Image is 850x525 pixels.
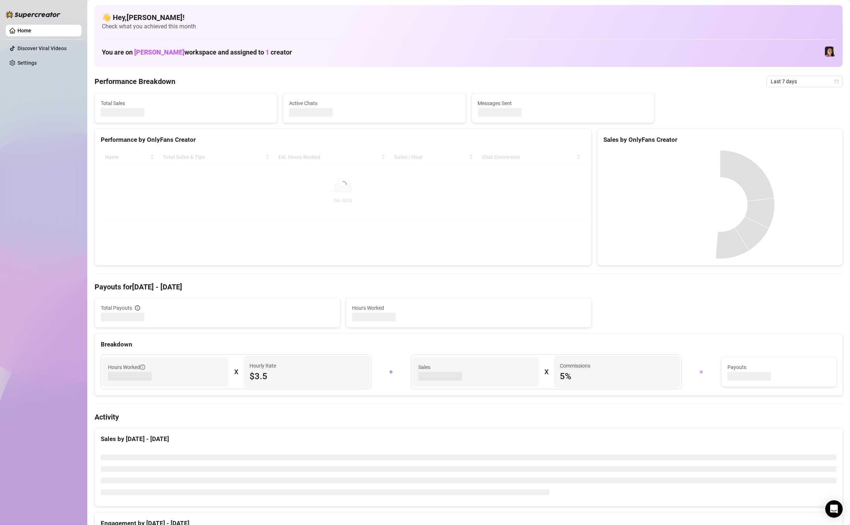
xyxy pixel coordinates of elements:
[603,135,837,145] div: Sales by OnlyFans Creator
[250,370,364,382] span: $3.5
[101,304,132,312] span: Total Payouts
[135,305,140,310] span: info-circle
[17,45,67,51] a: Discover Viral Videos
[134,48,184,56] span: [PERSON_NAME]
[101,99,271,107] span: Total Sales
[95,76,175,87] h4: Performance Breakdown
[102,12,835,23] h4: 👋 Hey, [PERSON_NAME] !
[17,60,37,66] a: Settings
[140,365,145,370] span: info-circle
[418,363,533,371] span: Sales
[6,11,60,18] img: logo-BBDzfeDw.svg
[108,363,145,371] span: Hours Worked
[101,135,585,145] div: Performance by OnlyFans Creator
[771,76,838,87] span: Last 7 days
[17,28,31,33] a: Home
[102,48,292,56] h1: You are on workspace and assigned to creator
[234,366,238,378] div: X
[544,366,548,378] div: X
[478,99,648,107] span: Messages Sent
[101,434,837,444] div: Sales by [DATE] - [DATE]
[686,366,717,378] div: =
[352,304,585,312] span: Hours Worked
[727,363,830,371] span: Payouts
[376,366,407,378] div: +
[560,370,674,382] span: 5 %
[102,23,835,31] span: Check what you achieved this month
[101,340,837,349] div: Breakdown
[95,412,843,422] h4: Activity
[338,180,348,189] span: loading
[95,282,843,292] h4: Payouts for [DATE] - [DATE]
[834,79,839,84] span: calendar
[289,99,459,107] span: Active Chats
[560,362,590,370] article: Commissions
[266,48,269,56] span: 1
[825,500,843,518] div: Open Intercom Messenger
[250,362,276,370] article: Hourly Rate
[825,47,835,57] img: Luna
